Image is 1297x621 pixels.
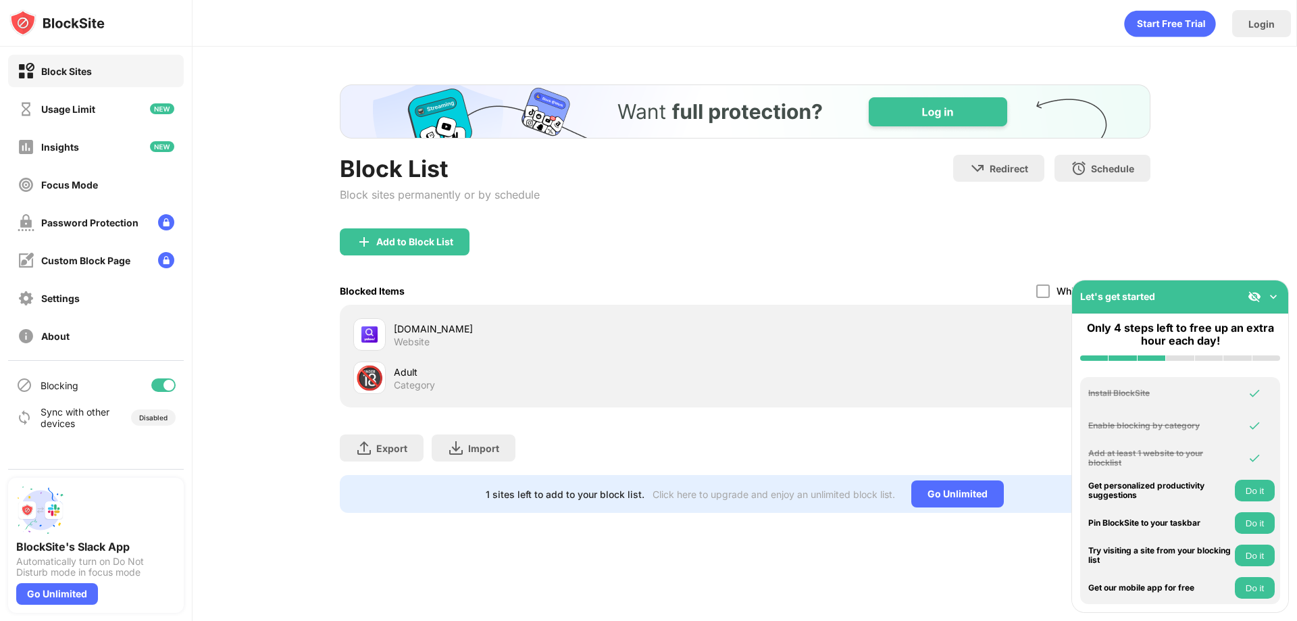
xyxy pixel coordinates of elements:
[41,380,78,391] div: Blocking
[41,66,92,77] div: Block Sites
[139,414,168,422] div: Disabled
[18,101,34,118] img: time-usage-off.svg
[361,326,378,343] img: favicons
[18,252,34,269] img: customize-block-page-off.svg
[1088,449,1231,468] div: Add at least 1 website to your blocklist
[1267,290,1280,303] img: omni-setup-toggle.svg
[1235,545,1275,566] button: Do it
[16,409,32,426] img: sync-icon.svg
[18,290,34,307] img: settings-off.svg
[41,217,138,228] div: Password Protection
[41,141,79,153] div: Insights
[16,377,32,393] img: blocking-icon.svg
[1248,387,1261,400] img: omni-check.svg
[1080,291,1155,302] div: Let's get started
[340,84,1150,139] iframe: Banner
[1124,10,1216,37] div: animation
[18,176,34,193] img: focus-off.svg
[340,155,540,182] div: Block List
[653,489,895,500] div: Click here to upgrade and enjoy an unlimited block list.
[1248,451,1261,465] img: omni-check.svg
[394,336,430,348] div: Website
[1057,285,1125,297] div: Whitelist mode
[1235,480,1275,501] button: Do it
[16,486,65,535] img: push-slack.svg
[150,103,174,114] img: new-icon.svg
[16,583,98,605] div: Go Unlimited
[41,330,70,342] div: About
[41,293,80,304] div: Settings
[486,489,644,500] div: 1 sites left to add to your block list.
[18,63,34,80] img: block-on.svg
[355,364,384,392] div: 🔞
[1248,290,1261,303] img: eye-not-visible.svg
[1235,577,1275,599] button: Do it
[41,179,98,191] div: Focus Mode
[16,540,176,553] div: BlockSite's Slack App
[394,365,745,379] div: Adult
[394,322,745,336] div: [DOMAIN_NAME]
[9,9,105,36] img: logo-blocksite.svg
[990,163,1028,174] div: Redirect
[1248,419,1261,432] img: omni-check.svg
[41,255,130,266] div: Custom Block Page
[340,188,540,201] div: Block sites permanently or by schedule
[468,443,499,454] div: Import
[376,443,407,454] div: Export
[1091,163,1134,174] div: Schedule
[1248,18,1275,30] div: Login
[41,406,110,429] div: Sync with other devices
[150,141,174,152] img: new-icon.svg
[1088,518,1231,528] div: Pin BlockSite to your taskbar
[18,214,34,231] img: password-protection-off.svg
[1088,389,1231,398] div: Install BlockSite
[1080,322,1280,347] div: Only 4 steps left to free up an extra hour each day!
[158,214,174,230] img: lock-menu.svg
[1088,546,1231,566] div: Try visiting a site from your blocking list
[1235,512,1275,534] button: Do it
[16,556,176,578] div: Automatically turn on Do Not Disturb mode in focus mode
[376,237,453,247] div: Add to Block List
[1088,421,1231,430] div: Enable blocking by category
[1088,481,1231,501] div: Get personalized productivity suggestions
[158,252,174,268] img: lock-menu.svg
[1088,583,1231,593] div: Get our mobile app for free
[394,379,435,391] div: Category
[18,328,34,345] img: about-off.svg
[911,480,1004,507] div: Go Unlimited
[41,103,95,115] div: Usage Limit
[18,139,34,155] img: insights-off.svg
[340,285,405,297] div: Blocked Items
